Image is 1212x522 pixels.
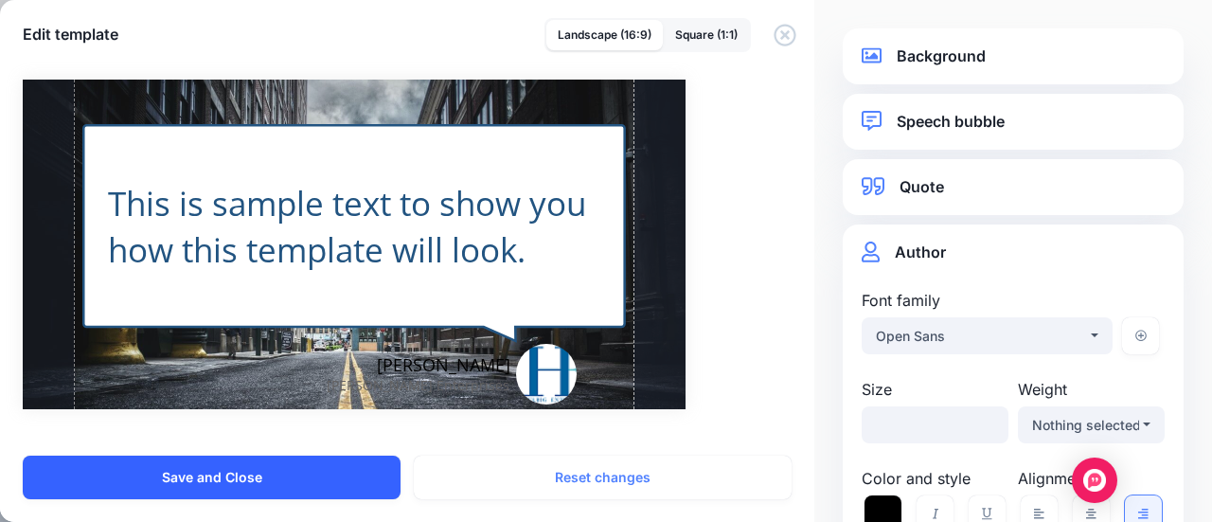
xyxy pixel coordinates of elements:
[862,240,1165,265] a: Author
[1072,458,1117,503] div: Open Intercom Messenger
[23,456,401,499] button: Save and Close
[546,20,663,50] a: Landscape (16:9)
[108,180,599,273] div: This is sample text to show you how this template will look.
[862,289,1113,312] label: Font family
[23,23,118,45] h5: Edit template
[1018,467,1165,490] label: Alignment
[1032,414,1139,437] div: Nothing selected
[1018,406,1165,443] button: Nothing selected
[862,317,1113,354] button: Open Sans
[876,325,1087,348] div: Open Sans
[414,456,792,499] button: Reset changes
[862,44,1165,69] a: Background
[664,20,749,50] a: Square (1:1)
[1018,378,1165,401] label: Weight
[327,373,509,398] span: [PERSON_NAME] Enterprises
[377,353,510,378] span: [PERSON_NAME]
[862,109,1165,135] a: Speech bubble
[862,174,1165,200] a: Quote
[862,467,1008,490] label: Color and style
[862,378,1008,401] label: Size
